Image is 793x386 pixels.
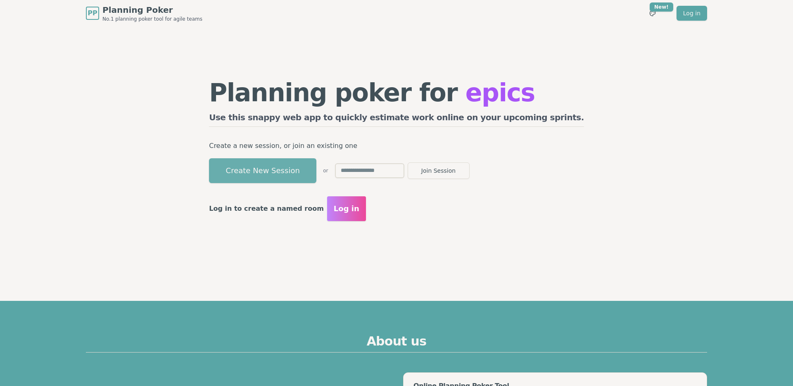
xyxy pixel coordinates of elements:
[86,334,707,353] h2: About us
[465,78,535,107] span: epics
[209,112,584,127] h2: Use this snappy web app to quickly estimate work online on your upcoming sprints.
[645,6,660,21] button: New!
[88,8,97,18] span: PP
[334,203,359,214] span: Log in
[677,6,707,21] a: Log in
[102,4,202,16] span: Planning Poker
[86,4,202,22] a: PPPlanning PokerNo.1 planning poker tool for agile teams
[323,167,328,174] span: or
[102,16,202,22] span: No.1 planning poker tool for agile teams
[650,2,673,12] div: New!
[209,140,584,152] p: Create a new session, or join an existing one
[327,196,366,221] button: Log in
[209,158,316,183] button: Create New Session
[209,203,324,214] p: Log in to create a named room
[408,162,470,179] button: Join Session
[209,80,584,105] h1: Planning poker for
